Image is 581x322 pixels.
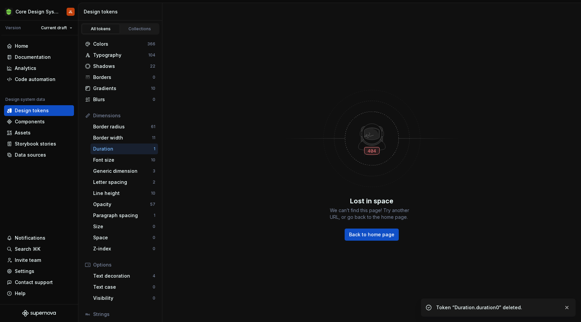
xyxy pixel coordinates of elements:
a: Letter spacing2 [90,177,158,188]
div: Border width [93,134,152,141]
button: Help [4,288,74,299]
a: Duration1 [90,144,158,154]
a: Opacity57 [90,199,158,210]
a: Design tokens [4,105,74,116]
a: Data sources [4,150,74,160]
a: Home [4,41,74,51]
div: 0 [153,284,155,290]
div: 3 [153,168,155,174]
a: Storybook stories [4,138,74,149]
div: Invite team [15,257,41,264]
div: Assets [15,129,31,136]
div: Opacity [93,201,150,208]
div: 0 [153,295,155,301]
div: Border radius [93,123,151,130]
div: Gradients [93,85,151,92]
a: Border width11 [90,132,158,143]
div: Font size [93,157,151,163]
div: 11 [152,135,155,140]
div: 57 [150,202,155,207]
img: 236da360-d76e-47e8-bd69-d9ae43f958f1.png [5,8,13,16]
div: Blurs [93,96,153,103]
a: Borders0 [82,72,158,83]
div: Size [93,223,153,230]
a: Blurs0 [82,94,158,105]
div: Letter spacing [93,179,153,186]
div: 0 [153,97,155,102]
button: Notifications [4,233,74,243]
div: 0 [153,224,155,229]
a: Size0 [90,221,158,232]
a: Code automation [4,74,74,85]
span: Back to home page [349,231,394,238]
div: Text case [93,284,153,290]
div: Contact support [15,279,53,286]
button: Current draft [38,23,75,33]
div: Components [15,118,45,125]
a: Font size10 [90,155,158,165]
div: Strings [93,311,155,318]
div: Generic dimension [93,168,153,174]
div: Design tokens [15,107,49,114]
div: Visibility [93,295,153,301]
a: Back to home page [345,229,399,241]
div: Version [5,25,21,31]
span: Current draft [41,25,67,31]
a: Border radius61 [90,121,158,132]
a: Z-index0 [90,243,158,254]
a: Documentation [4,52,74,63]
div: Shadows [93,63,150,70]
div: Help [15,290,26,297]
div: 0 [153,246,155,251]
div: 0 [153,75,155,80]
div: Paragraph spacing [93,212,154,219]
div: Typography [93,52,148,58]
div: Design tokens [84,8,159,15]
div: Dimensions [93,112,155,119]
div: 22 [150,64,155,69]
div: 0 [153,235,155,240]
a: Gradients10 [82,83,158,94]
div: Search ⌘K [15,246,40,252]
svg: Supernova Logo [22,310,56,317]
div: 366 [147,41,155,47]
p: Lost in space [350,196,393,206]
div: Duration [93,146,154,152]
div: Space [93,234,153,241]
a: Assets [4,127,74,138]
div: 104 [148,52,155,58]
button: Search ⌘K [4,244,74,254]
div: 61 [151,124,155,129]
a: Analytics [4,63,74,74]
a: Paragraph spacing1 [90,210,158,221]
div: Text decoration [93,273,153,279]
span: We can’t find this page! Try another URL, or go back to the home page. [330,207,414,220]
div: 4 [153,273,155,279]
div: Home [15,43,28,49]
div: Data sources [15,152,46,158]
div: Borders [93,74,153,81]
div: Settings [15,268,34,275]
div: Code automation [15,76,55,83]
div: 1 [154,146,155,152]
div: 10 [151,191,155,196]
div: Colors [93,41,147,47]
div: Design system data [5,97,45,102]
a: Components [4,116,74,127]
div: Token “Duration.duration0” deleted. [436,304,558,311]
div: JL [69,9,73,14]
div: Documentation [15,54,51,61]
div: Line height [93,190,151,197]
a: Invite team [4,255,74,266]
a: Typography104 [82,50,158,61]
div: Analytics [15,65,36,72]
div: Storybook stories [15,140,56,147]
div: All tokens [84,26,118,32]
div: Collections [123,26,157,32]
button: Contact support [4,277,74,288]
div: Z-index [93,245,153,252]
a: Line height10 [90,188,158,199]
a: Settings [4,266,74,277]
div: 1 [154,213,155,218]
div: 2 [153,179,155,185]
